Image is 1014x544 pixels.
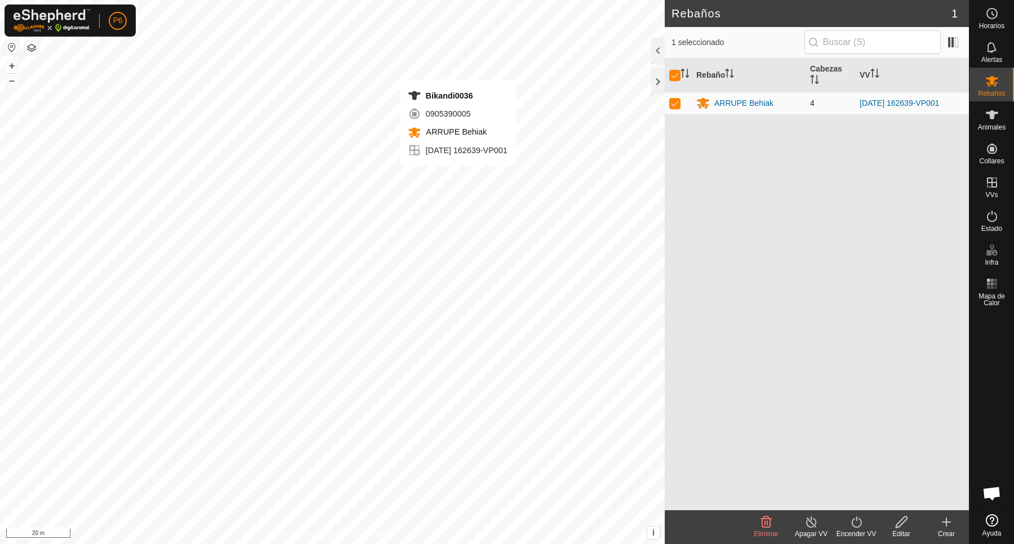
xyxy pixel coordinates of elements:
div: [DATE] 162639-VP001 [407,144,507,157]
div: Editar [879,529,924,539]
button: Capas del Mapa [25,41,38,55]
span: Rebaños [978,90,1005,97]
span: Eliminar [754,530,778,538]
div: Encender VV [834,529,879,539]
img: Logo Gallagher [14,9,90,32]
button: + [5,59,19,73]
span: Animales [978,124,1006,131]
div: Bikandi0036 [407,89,507,102]
span: VVs [985,191,998,198]
button: – [5,74,19,87]
span: Collares [979,158,1004,164]
a: Política de Privacidad [274,529,339,539]
h2: Rebaños [671,7,951,20]
span: i [652,528,655,537]
span: Estado [981,225,1002,232]
span: Alertas [981,56,1002,63]
div: Crear [924,529,969,539]
a: Contáctenos [353,529,390,539]
span: P6 [113,15,122,26]
th: VV [855,59,969,92]
div: ARRUPE Behiak [714,97,773,109]
span: Mapa de Calor [972,293,1011,306]
span: 4 [810,99,815,108]
span: Infra [985,259,998,266]
span: 1 [951,5,958,22]
th: Cabezas [806,59,855,92]
a: [DATE] 162639-VP001 [860,99,939,108]
p-sorticon: Activar para ordenar [810,77,819,86]
a: Ayuda [969,510,1014,541]
div: Apagar VV [789,529,834,539]
p-sorticon: Activar para ordenar [681,70,690,79]
div: 0905390005 [407,107,507,121]
input: Buscar (S) [804,30,941,54]
button: Restablecer Mapa [5,41,19,54]
div: Chat abierto [975,476,1009,510]
p-sorticon: Activar para ordenar [725,70,734,79]
button: i [647,527,660,539]
p-sorticon: Activar para ordenar [870,70,879,79]
span: Ayuda [982,530,1002,537]
span: 1 seleccionado [671,37,804,48]
span: Horarios [979,23,1004,29]
span: ARRUPE Behiak [423,127,487,136]
th: Rebaño [692,59,806,92]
